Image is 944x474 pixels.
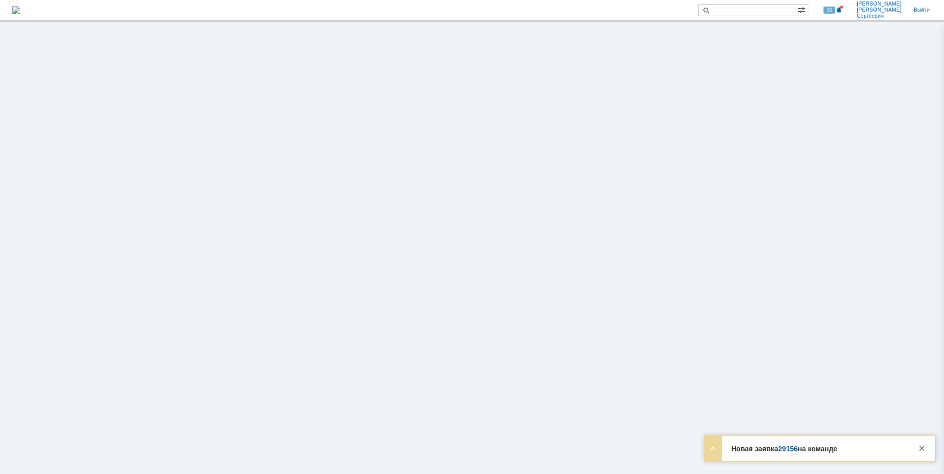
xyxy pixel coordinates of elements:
[857,13,902,19] span: Сергеевич
[731,445,837,453] strong: Новая заявка на команде
[857,7,902,13] span: [PERSON_NAME]
[857,1,902,7] span: [PERSON_NAME]
[12,6,20,14] a: Перейти на домашнюю страницу
[823,7,835,14] span: 10
[798,5,808,14] span: Расширенный поиск
[778,445,798,453] a: 29156
[12,6,20,14] img: logo
[916,442,928,454] div: Закрыть
[707,442,719,454] div: Развернуть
